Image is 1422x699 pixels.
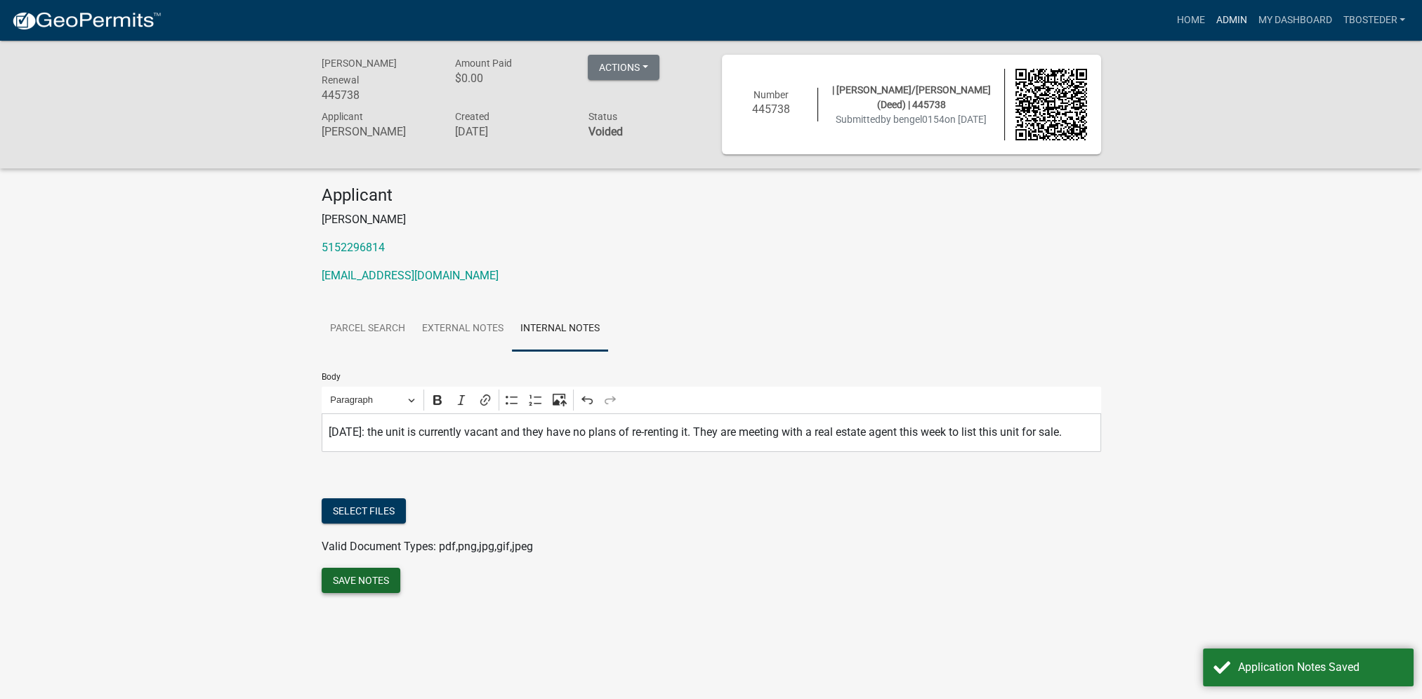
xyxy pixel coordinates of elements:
[454,111,489,122] span: Created
[454,72,567,85] h6: $0.00
[832,84,991,110] span: | [PERSON_NAME]/[PERSON_NAME] (Deed) | 445738
[322,88,434,102] h6: 445738
[324,390,421,411] button: Paragraph, Heading
[454,125,567,138] h6: [DATE]
[322,498,406,524] button: Select files
[1252,7,1337,34] a: My Dashboard
[588,111,617,122] span: Status
[881,114,944,125] span: by bengel0154
[322,111,363,122] span: Applicant
[322,568,400,593] button: Save Notes
[1238,659,1403,676] div: Application Notes Saved
[1171,7,1210,34] a: Home
[322,387,1101,413] div: Editor toolbar
[512,307,608,352] a: Internal Notes
[322,125,434,138] h6: [PERSON_NAME]
[322,540,533,553] span: Valid Document Types: pdf,png,jpg,gif,jpeg
[454,58,511,69] span: Amount Paid
[588,55,659,80] button: Actions
[753,89,789,100] span: Number
[322,269,499,282] a: [EMAIL_ADDRESS][DOMAIN_NAME]
[322,413,1101,452] div: Editor editing area: main. Press Alt+0 for help.
[322,58,397,86] span: [PERSON_NAME] Renewal
[414,307,512,352] a: External Notes
[1015,69,1087,140] img: QR code
[322,373,341,381] label: Body
[588,125,622,138] strong: Voided
[330,392,403,408] span: Paragraph
[736,102,808,116] h6: 445738
[322,307,414,352] a: Parcel search
[836,114,987,125] span: Submitted on [DATE]
[329,424,1093,441] p: [DATE]: the unit is currently vacant and they have no plans of re-renting it. They are meeting wi...
[1210,7,1252,34] a: Admin
[1337,7,1411,34] a: tbosteder
[322,185,1101,206] h4: Applicant
[322,241,385,254] a: 5152296814
[322,211,1101,228] p: [PERSON_NAME]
